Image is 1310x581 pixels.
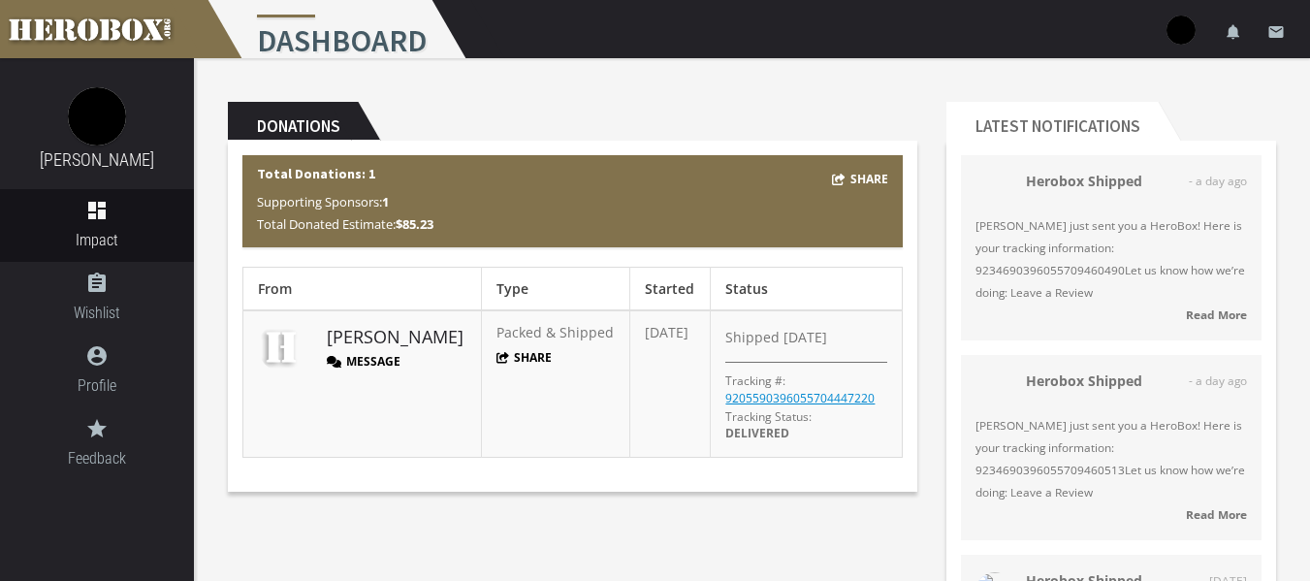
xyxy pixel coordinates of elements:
span: Total Donated Estimate: [257,215,433,233]
b: Total Donations: 1 [257,165,375,182]
span: - a day ago [1189,370,1247,392]
a: [PERSON_NAME] [327,325,463,350]
a: Read More [975,503,1247,526]
i: dashboard [85,199,109,222]
button: Share [496,349,553,366]
span: - a day ago [1189,170,1247,192]
strong: Read More [1186,506,1247,522]
button: Message [327,353,400,370]
img: 34099-202507161046300400.png [975,372,1014,411]
img: image [258,323,306,371]
a: [PERSON_NAME] [40,149,154,170]
span: Supporting Sponsors: [257,193,389,210]
span: Shipped [DATE] [725,328,827,347]
span: [PERSON_NAME] just sent you a HeroBox! Here is your tracking information: 9234690396055709460513L... [975,414,1247,503]
p: Tracking #: [725,372,785,389]
div: Total Donations: 1 [242,155,903,247]
td: [DATE] [630,310,711,457]
th: Status [711,268,902,311]
strong: Herobox Shipped [1026,371,1142,390]
span: Tracking Status: [725,408,812,425]
img: user-image [1166,16,1196,45]
h2: Donations [228,102,358,141]
th: Started [630,268,711,311]
strong: Read More [1186,307,1247,322]
i: notifications [1225,23,1242,41]
span: Packed & Shipped [496,323,614,341]
span: DELIVERED [725,425,789,441]
b: $85.23 [396,215,433,233]
span: [PERSON_NAME] just sent you a HeroBox! Here is your tracking information: 9234690396055709460490L... [975,214,1247,304]
th: Type [481,268,630,311]
button: Share [832,168,888,190]
a: 9205590396055704447220 [725,390,875,406]
img: image [68,87,126,145]
h2: Latest Notifications [946,102,1158,141]
a: Read More [975,304,1247,326]
th: From [243,268,482,311]
i: email [1267,23,1285,41]
img: 34099-202507161046300400.png [975,173,1014,211]
b: 1 [382,193,389,210]
strong: Herobox Shipped [1026,172,1142,190]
